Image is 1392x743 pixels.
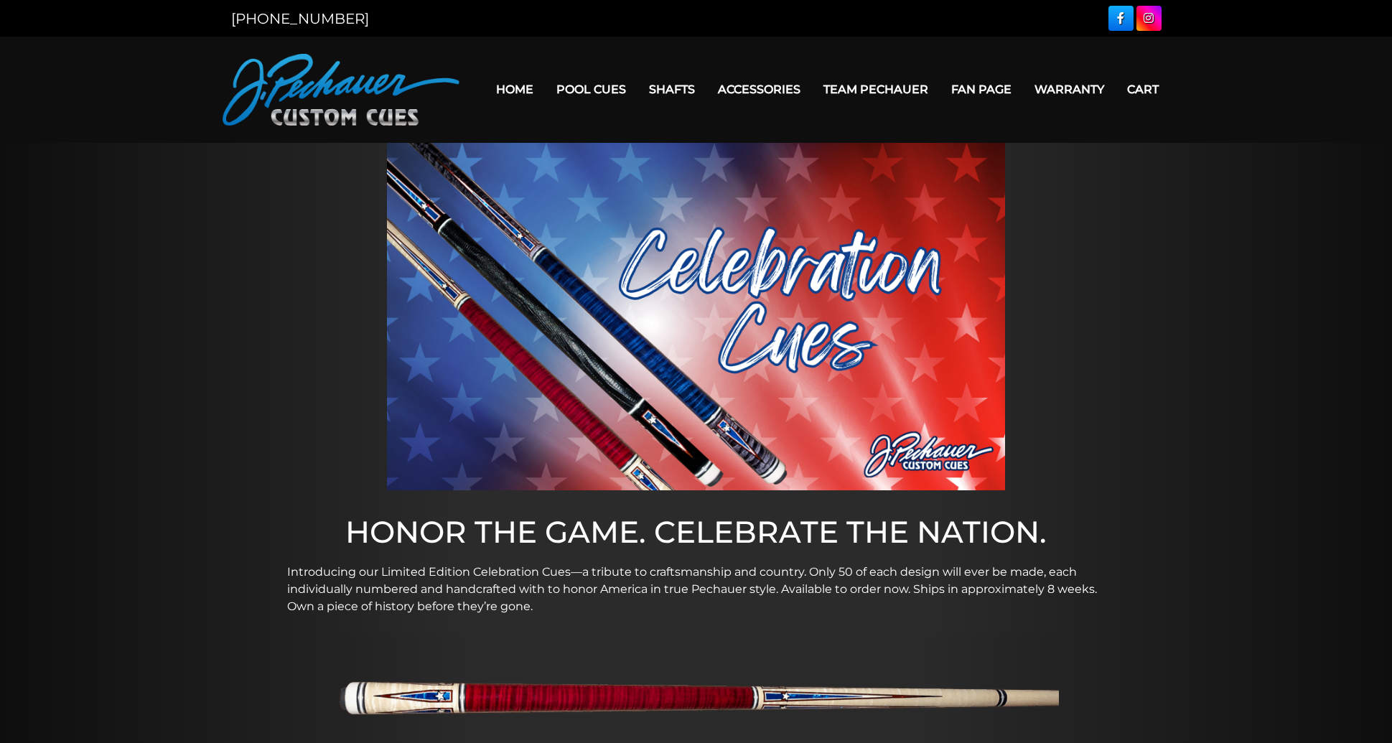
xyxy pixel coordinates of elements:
a: Fan Page [940,71,1023,108]
a: Cart [1116,71,1170,108]
a: Team Pechauer [812,71,940,108]
a: [PHONE_NUMBER] [231,10,369,27]
a: Warranty [1023,71,1116,108]
a: Home [485,71,545,108]
a: Pool Cues [545,71,637,108]
img: Pechauer Custom Cues [223,54,459,126]
p: Introducing our Limited Edition Celebration Cues—a tribute to craftsmanship and country. Only 50 ... [287,564,1106,615]
a: Shafts [637,71,706,108]
a: Accessories [706,71,812,108]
